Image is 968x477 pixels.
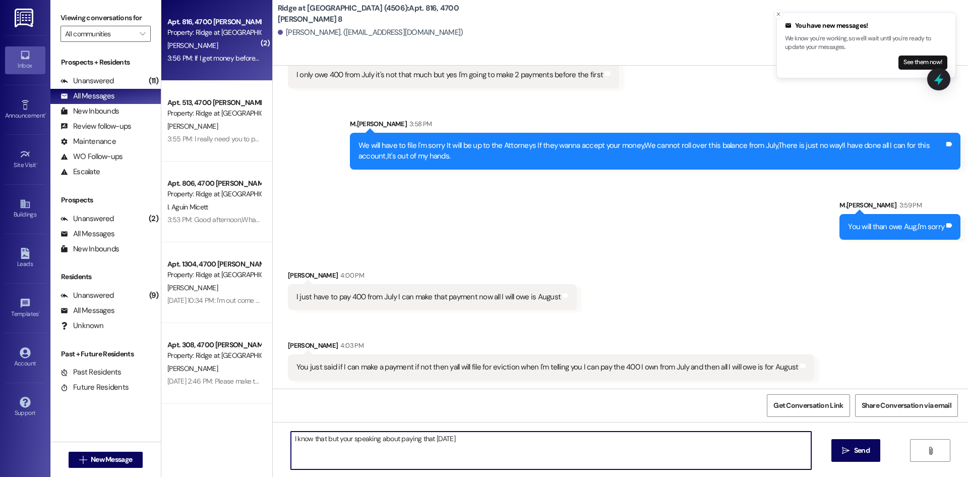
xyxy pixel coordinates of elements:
[167,259,261,270] div: Apt. 1304, 4700 [PERSON_NAME] 13
[831,439,880,462] button: Send
[60,244,119,254] div: New Inbounds
[291,432,811,469] textarea: I know that but your speaking about paying that [DATE]
[45,111,46,118] span: •
[897,200,922,210] div: 3:59 PM
[862,400,951,411] span: Share Conversation via email
[60,10,151,26] label: Viewing conversations for
[167,364,218,373] span: [PERSON_NAME]
[60,382,129,393] div: Future Residents
[79,456,87,464] i: 
[407,119,432,129] div: 3:58 PM
[60,136,116,147] div: Maintenance
[5,394,45,421] a: Support
[60,305,114,316] div: All Messages
[146,73,161,89] div: (11)
[167,97,261,108] div: Apt. 513, 4700 [PERSON_NAME] 5
[854,445,870,456] span: Send
[140,30,145,38] i: 
[15,9,35,27] img: ResiDesk Logo
[60,367,122,378] div: Past Residents
[5,245,45,272] a: Leads
[839,200,960,214] div: M.[PERSON_NAME]
[296,70,603,80] div: I only owe 400 from July it's not that much but yes I'm going to make 2 payments before the first
[60,106,119,117] div: New Inbounds
[60,76,114,86] div: Unanswered
[5,195,45,223] a: Buildings
[60,151,123,162] div: WO Follow-ups
[167,296,270,305] div: [DATE] 10:34 PM: I'm out come back
[36,160,38,167] span: •
[338,270,364,281] div: 4:00 PM
[350,119,960,133] div: M.[PERSON_NAME]
[5,344,45,372] a: Account
[167,350,261,361] div: Property: Ridge at [GEOGRAPHIC_DATA] (4506)
[69,452,143,468] button: New Message
[60,121,131,132] div: Review follow-ups
[60,290,114,301] div: Unanswered
[167,377,398,386] div: [DATE] 2:46 PM: Please make this payment ASAP TO AVOID ANY OTHER FEES!!!!
[5,146,45,173] a: Site Visit •
[848,222,944,232] div: You will than owe Aug,I'm sorry
[855,394,958,417] button: Share Conversation via email
[785,34,947,52] p: We know you're working, so we'll wait until you're ready to update your messages.
[767,394,850,417] button: Get Conversation Link
[60,321,103,331] div: Unknown
[338,340,363,351] div: 4:03 PM
[50,349,161,359] div: Past + Future Residents
[167,134,872,143] div: 3:55 PM: I really need you to push to pay what you owe from July Corporate is pushing to file evi...
[898,56,947,70] button: See them now!
[167,340,261,350] div: Apt. 308, 4700 [PERSON_NAME] 3
[773,400,843,411] span: Get Conversation Link
[288,270,577,284] div: [PERSON_NAME]
[167,215,391,224] div: 3:53 PM: Good afternoon,What time will you be submitting PAGO AHORA????
[167,202,208,211] span: I. Aguin Micett
[60,214,114,224] div: Unanswered
[278,3,479,25] b: Ridge at [GEOGRAPHIC_DATA] (4506): Apt. 816, 4700 [PERSON_NAME] 8
[5,46,45,74] a: Inbox
[167,41,218,50] span: [PERSON_NAME]
[167,54,390,63] div: 3:56 PM: If I get money before then I will make a payment like I've been doing
[50,195,161,205] div: Prospects
[39,309,40,316] span: •
[167,122,218,131] span: [PERSON_NAME]
[5,295,45,322] a: Templates •
[50,57,161,68] div: Prospects + Residents
[167,270,261,280] div: Property: Ridge at [GEOGRAPHIC_DATA] (4506)
[773,9,783,19] button: Close toast
[167,178,261,189] div: Apt. 806, 4700 [PERSON_NAME] 8
[60,91,114,101] div: All Messages
[167,27,261,38] div: Property: Ridge at [GEOGRAPHIC_DATA] (4506)
[60,229,114,239] div: All Messages
[60,167,100,177] div: Escalate
[167,17,261,27] div: Apt. 816, 4700 [PERSON_NAME] 8
[288,340,815,354] div: [PERSON_NAME]
[50,272,161,282] div: Residents
[91,454,132,465] span: New Message
[358,140,944,162] div: We will have to file I'm sorry It will be up to the Attorneys If they wanna accept your money,We ...
[842,447,850,455] i: 
[278,27,463,38] div: [PERSON_NAME]. ([EMAIL_ADDRESS][DOMAIN_NAME])
[296,292,561,302] div: I just have to pay 400 from July I can make that payment now all I will owe is August
[167,189,261,199] div: Property: Ridge at [GEOGRAPHIC_DATA] (4506)
[785,21,947,31] div: You have new messages!
[65,26,135,42] input: All communities
[296,362,799,373] div: You just said if I can make a payment if not then yall will file for eviction when I'm telling yo...
[167,108,261,119] div: Property: Ridge at [GEOGRAPHIC_DATA] (4506)
[147,288,161,303] div: (9)
[927,447,934,455] i: 
[167,283,218,292] span: [PERSON_NAME]
[146,211,161,227] div: (2)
